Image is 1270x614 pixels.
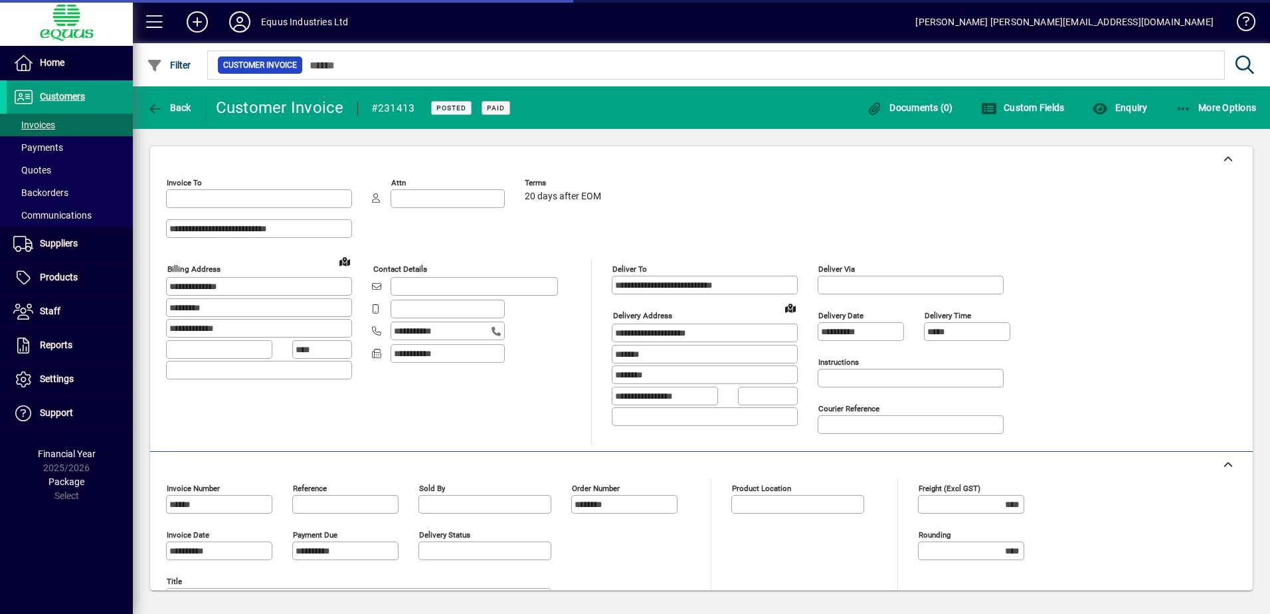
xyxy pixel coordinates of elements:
[216,97,344,118] div: Customer Invoice
[487,104,505,112] span: Paid
[925,311,971,320] mat-label: Delivery time
[391,178,406,187] mat-label: Attn
[7,204,133,227] a: Communications
[38,449,96,459] span: Financial Year
[40,373,74,384] span: Settings
[219,10,261,34] button: Profile
[293,484,327,493] mat-label: Reference
[7,227,133,260] a: Suppliers
[818,264,855,274] mat-label: Deliver via
[867,102,953,113] span: Documents (0)
[1092,102,1147,113] span: Enquiry
[7,363,133,396] a: Settings
[525,179,604,187] span: Terms
[143,96,195,120] button: Back
[7,181,133,204] a: Backorders
[143,53,195,77] button: Filter
[7,261,133,294] a: Products
[525,191,601,202] span: 20 days after EOM
[419,484,445,493] mat-label: Sold by
[978,96,1068,120] button: Custom Fields
[915,11,1214,33] div: [PERSON_NAME] [PERSON_NAME][EMAIL_ADDRESS][DOMAIN_NAME]
[167,484,220,493] mat-label: Invoice number
[13,165,51,175] span: Quotes
[7,329,133,362] a: Reports
[7,159,133,181] a: Quotes
[13,210,92,221] span: Communications
[572,484,620,493] mat-label: Order number
[133,96,206,120] app-page-header-button: Back
[7,47,133,80] a: Home
[1176,102,1257,113] span: More Options
[732,484,791,493] mat-label: Product location
[40,306,60,316] span: Staff
[1172,96,1260,120] button: More Options
[436,104,466,112] span: Posted
[167,178,202,187] mat-label: Invoice To
[7,397,133,430] a: Support
[419,530,470,540] mat-label: Delivery status
[7,295,133,328] a: Staff
[40,57,64,68] span: Home
[334,251,355,272] a: View on map
[919,530,951,540] mat-label: Rounding
[147,102,191,113] span: Back
[40,91,85,102] span: Customers
[293,530,337,540] mat-label: Payment due
[1089,96,1150,120] button: Enquiry
[818,358,859,367] mat-label: Instructions
[147,60,191,70] span: Filter
[818,404,879,413] mat-label: Courier Reference
[223,58,297,72] span: Customer Invoice
[1227,3,1253,46] a: Knowledge Base
[40,340,72,350] span: Reports
[176,10,219,34] button: Add
[371,98,415,119] div: #231413
[981,102,1065,113] span: Custom Fields
[7,114,133,136] a: Invoices
[780,297,801,318] a: View on map
[13,120,55,130] span: Invoices
[919,484,980,493] mat-label: Freight (excl GST)
[863,96,956,120] button: Documents (0)
[7,136,133,159] a: Payments
[13,187,68,198] span: Backorders
[13,142,63,153] span: Payments
[612,264,647,274] mat-label: Deliver To
[40,272,78,282] span: Products
[261,11,349,33] div: Equus Industries Ltd
[48,476,84,487] span: Package
[40,407,73,418] span: Support
[167,577,182,586] mat-label: Title
[167,530,209,540] mat-label: Invoice date
[818,311,863,320] mat-label: Delivery date
[40,238,78,249] span: Suppliers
